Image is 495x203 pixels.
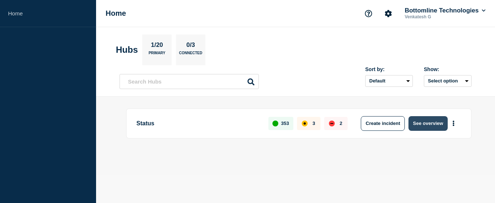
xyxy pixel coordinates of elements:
button: Account settings [381,6,396,21]
p: 1/20 [148,41,166,51]
div: affected [302,121,308,126]
h1: Home [106,9,126,18]
p: 0/3 [184,41,198,51]
button: Create incident [361,116,405,131]
button: See overview [408,116,447,131]
p: Venkatesh G [403,14,480,19]
div: Show: [424,66,472,72]
p: 353 [281,121,289,126]
button: Select option [424,75,472,87]
p: Connected [179,51,202,59]
p: 2 [340,121,342,126]
p: Primary [148,51,165,59]
div: up [272,121,278,126]
p: 3 [312,121,315,126]
div: down [329,121,335,126]
input: Search Hubs [120,74,259,89]
div: Sort by: [365,66,413,72]
button: Support [361,6,376,21]
button: Bottomline Technologies [403,7,487,14]
h2: Hubs [116,45,138,55]
button: More actions [449,117,458,130]
select: Sort by [365,75,413,87]
p: Status [136,116,260,131]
